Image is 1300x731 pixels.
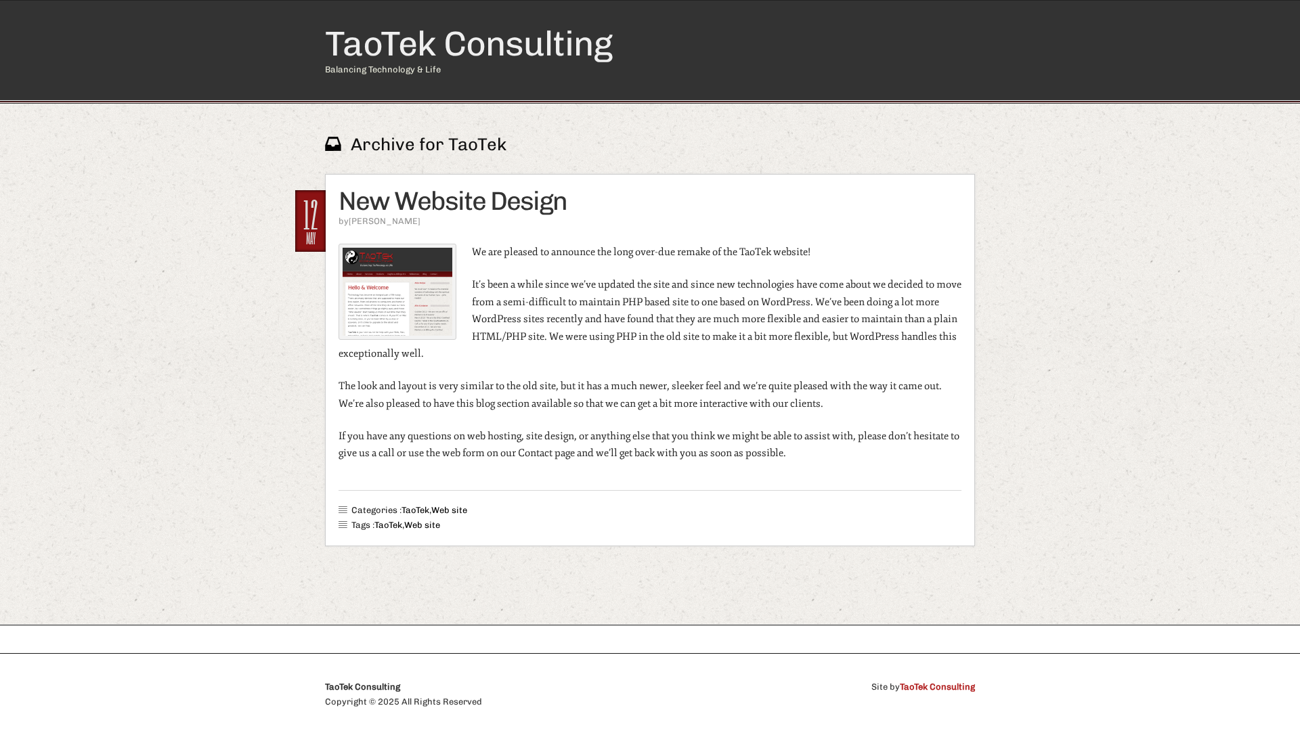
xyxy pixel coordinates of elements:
[302,231,319,245] span: May
[339,244,456,340] img: New TTC Website Thumbnail
[339,276,961,363] p: It’s been a while since we’ve updated the site and since new technologies have come about we deci...
[431,505,467,515] a: Web site
[325,130,975,160] h4: Archive for TaoTek
[339,503,467,518] div: Categories : ,
[871,680,975,694] div: Site by
[349,216,420,226] a: [PERSON_NAME]
[374,520,402,530] a: TaoTek
[900,682,975,692] a: TaoTek Consulting
[325,680,482,709] div: Copyright © 2025 All Rights Reserved
[339,428,961,462] p: If you have any questions on web hosting, site design, or anything else that you think we might b...
[302,197,319,231] span: 12
[339,214,961,229] div: by
[325,23,612,64] a: TaoTek Consulting
[325,64,441,74] a: Balancing Technology & Life
[325,682,400,692] strong: TaoTek Consulting
[339,378,961,412] p: The look and layout is very similar to the old site, but it has a much newer, sleeker feel and we...
[402,505,429,515] a: TaoTek
[404,520,440,530] a: Web site
[339,518,467,533] div: Tags : ,
[339,244,961,261] p: We are pleased to announce the long over-due remake of the TaoTek website!
[339,185,567,217] a: New Website Design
